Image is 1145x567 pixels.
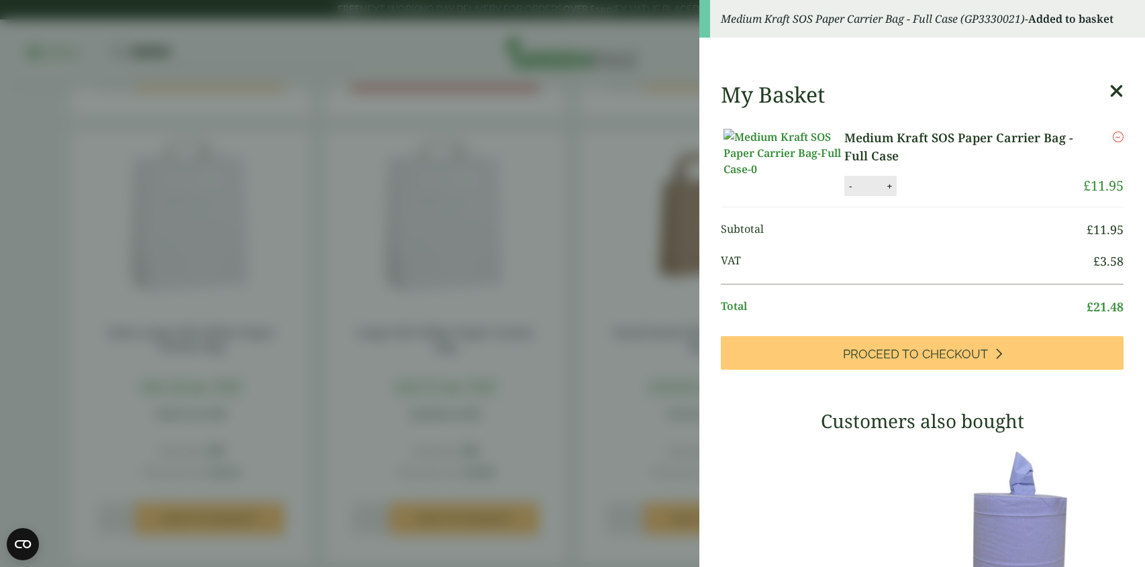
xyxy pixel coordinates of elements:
bdi: 3.58 [1093,253,1124,269]
bdi: 11.95 [1087,221,1124,238]
span: £ [1087,221,1093,238]
img: Medium Kraft SOS Paper Carrier Bag-Full Case-0 [724,129,844,177]
span: Proceed to Checkout [843,347,988,362]
h2: My Basket [721,82,825,107]
button: Open CMP widget [7,528,39,560]
span: £ [1093,253,1100,269]
span: VAT [721,252,1093,270]
span: £ [1083,176,1091,195]
h3: Customers also bought [721,410,1124,433]
bdi: 21.48 [1087,299,1124,315]
button: + [883,181,896,192]
a: Remove this item [1113,129,1124,145]
span: Total [721,298,1087,316]
a: Proceed to Checkout [721,336,1124,370]
span: Subtotal [721,221,1087,239]
button: - [845,181,856,192]
span: £ [1087,299,1093,315]
bdi: 11.95 [1083,176,1124,195]
strong: Added to basket [1028,11,1113,26]
em: Medium Kraft SOS Paper Carrier Bag - Full Case (GP3330021) [721,11,1025,26]
a: Medium Kraft SOS Paper Carrier Bag - Full Case [844,129,1083,165]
